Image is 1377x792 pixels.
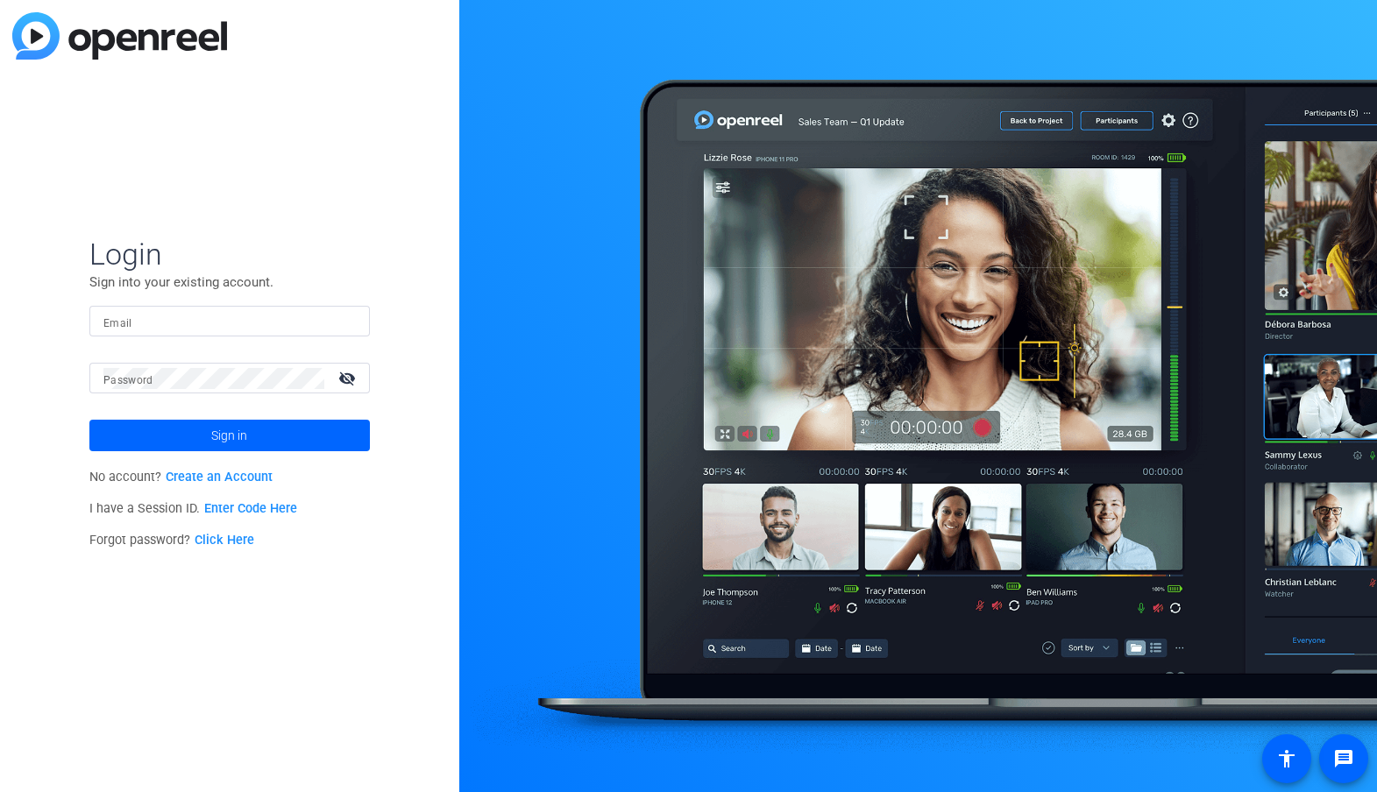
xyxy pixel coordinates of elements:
[103,374,153,386] mat-label: Password
[103,317,132,329] mat-label: Email
[89,501,297,516] span: I have a Session ID.
[89,272,370,292] p: Sign into your existing account.
[1276,748,1297,769] mat-icon: accessibility
[103,311,356,332] input: Enter Email Address
[89,533,254,548] span: Forgot password?
[1333,748,1354,769] mat-icon: message
[195,533,254,548] a: Click Here
[12,12,227,60] img: blue-gradient.svg
[166,470,273,484] a: Create an Account
[328,365,370,391] mat-icon: visibility_off
[89,236,370,272] span: Login
[211,414,247,457] span: Sign in
[89,470,273,484] span: No account?
[89,420,370,451] button: Sign in
[204,501,297,516] a: Enter Code Here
